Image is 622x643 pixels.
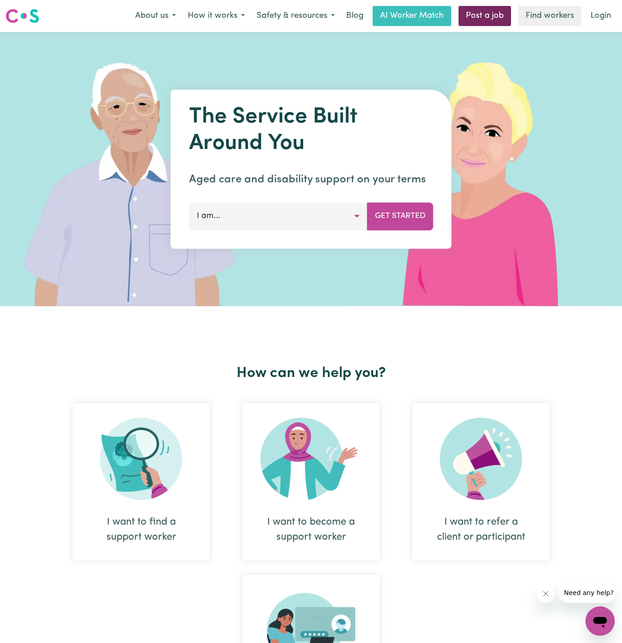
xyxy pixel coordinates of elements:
a: Post a job [459,6,511,26]
div: I want to become a support worker [264,515,358,545]
a: Blog [341,6,369,26]
div: I want to find a support worker [95,515,188,545]
img: Refer [440,418,522,500]
iframe: Button to launch messaging window [585,606,615,636]
img: Careseekers logo [5,8,39,24]
button: How it works [182,6,251,26]
iframe: Message from company [559,583,615,603]
img: Search [100,418,182,500]
p: Aged care and disability support on your terms [189,171,433,188]
img: Become Worker [260,418,362,500]
div: I want to refer a client or participant [412,403,549,560]
div: I want to refer a client or participant [434,515,527,545]
a: AI Worker Match [373,6,451,26]
button: Get Started [367,202,433,230]
button: I am... [189,202,368,230]
div: I want to find a support worker [73,403,210,560]
h1: The Service Built Around You [189,104,433,157]
a: Login [585,6,617,26]
button: Safety & resources [251,6,341,26]
h2: How can we help you? [56,365,566,382]
div: I want to become a support worker [242,403,380,560]
button: About us [129,6,182,26]
iframe: Close message [537,585,555,603]
a: Find workers [518,6,581,26]
a: Careseekers logo [5,5,39,27]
